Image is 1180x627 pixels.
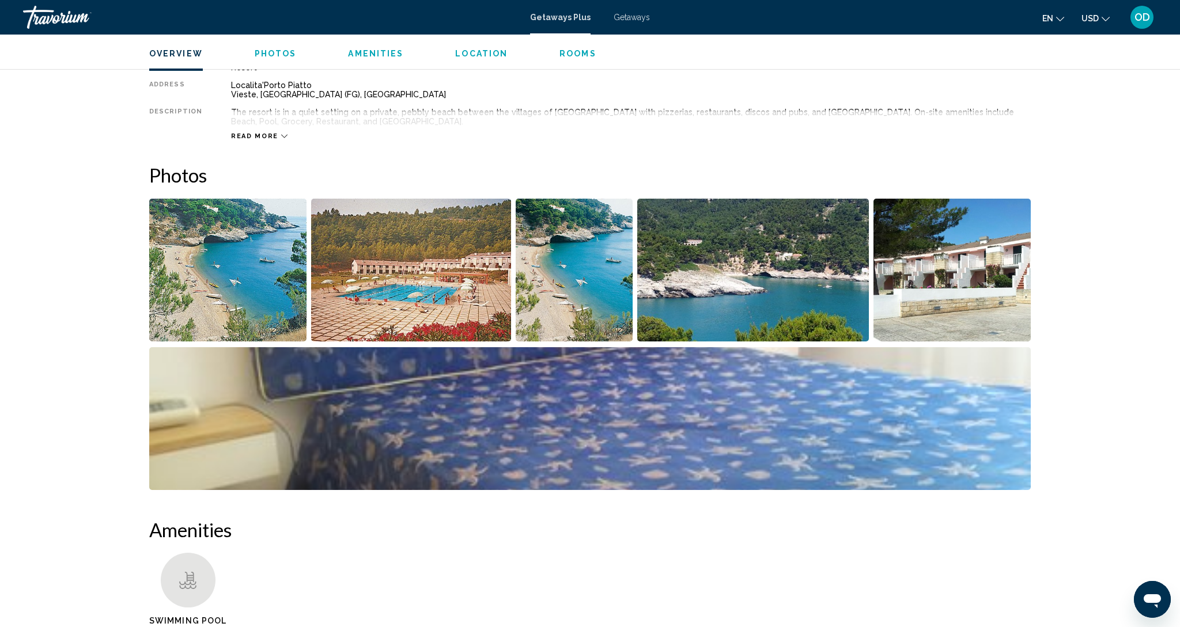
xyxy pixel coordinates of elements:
[255,48,297,59] button: Photos
[149,164,1031,187] h2: Photos
[614,13,650,22] a: Getaways
[1134,12,1150,23] span: OD
[149,347,1031,491] button: Open full-screen image slider
[231,132,288,140] button: Read more
[637,198,869,342] button: Open full-screen image slider
[1042,14,1053,23] span: en
[1134,581,1171,618] iframe: Schaltfläche zum Öffnen des Messaging-Fensters
[231,108,1031,126] div: The resort is in a quiet setting on a private, pebbly beach between the villages of [GEOGRAPHIC_D...
[231,81,1031,99] div: Localita'Porto Piatto Vieste, [GEOGRAPHIC_DATA] (FG), [GEOGRAPHIC_DATA]
[1042,10,1064,26] button: Change language
[455,48,508,59] button: Location
[149,518,1031,541] h2: Amenities
[1081,14,1099,23] span: USD
[1081,10,1110,26] button: Change currency
[149,81,202,99] div: Address
[516,198,633,342] button: Open full-screen image slider
[149,48,203,59] button: Overview
[149,108,202,126] div: Description
[149,49,203,58] span: Overview
[348,49,403,58] span: Amenities
[149,616,226,625] span: Swimming Pool
[311,198,512,342] button: Open full-screen image slider
[149,198,307,342] button: Open full-screen image slider
[231,132,278,140] span: Read more
[559,48,596,59] button: Rooms
[455,49,508,58] span: Location
[559,49,596,58] span: Rooms
[23,6,519,29] a: Travorium
[255,49,297,58] span: Photos
[348,48,403,59] button: Amenities
[1127,5,1157,29] button: User Menu
[873,198,1031,342] button: Open full-screen image slider
[530,13,591,22] a: Getaways Plus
